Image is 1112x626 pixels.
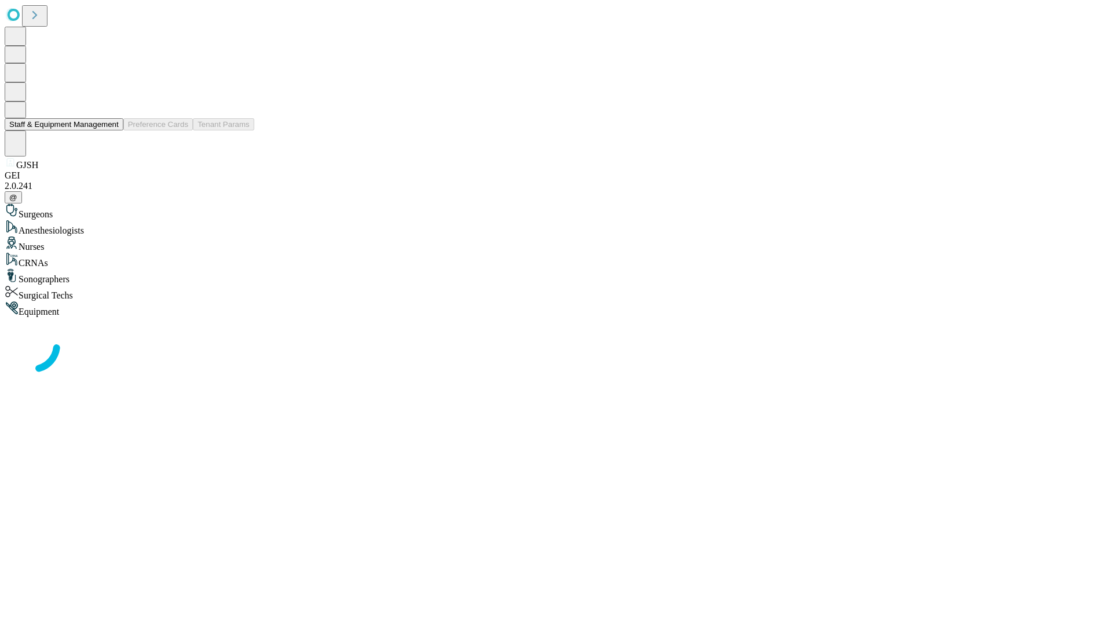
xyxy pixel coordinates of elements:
[5,220,1107,236] div: Anesthesiologists
[193,118,254,130] button: Tenant Params
[5,285,1107,301] div: Surgical Techs
[5,252,1107,268] div: CRNAs
[16,160,38,170] span: GJSH
[5,203,1107,220] div: Surgeons
[123,118,193,130] button: Preference Cards
[5,170,1107,181] div: GEI
[5,181,1107,191] div: 2.0.241
[5,301,1107,317] div: Equipment
[5,118,123,130] button: Staff & Equipment Management
[5,236,1107,252] div: Nurses
[5,191,22,203] button: @
[5,268,1107,285] div: Sonographers
[9,193,17,202] span: @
